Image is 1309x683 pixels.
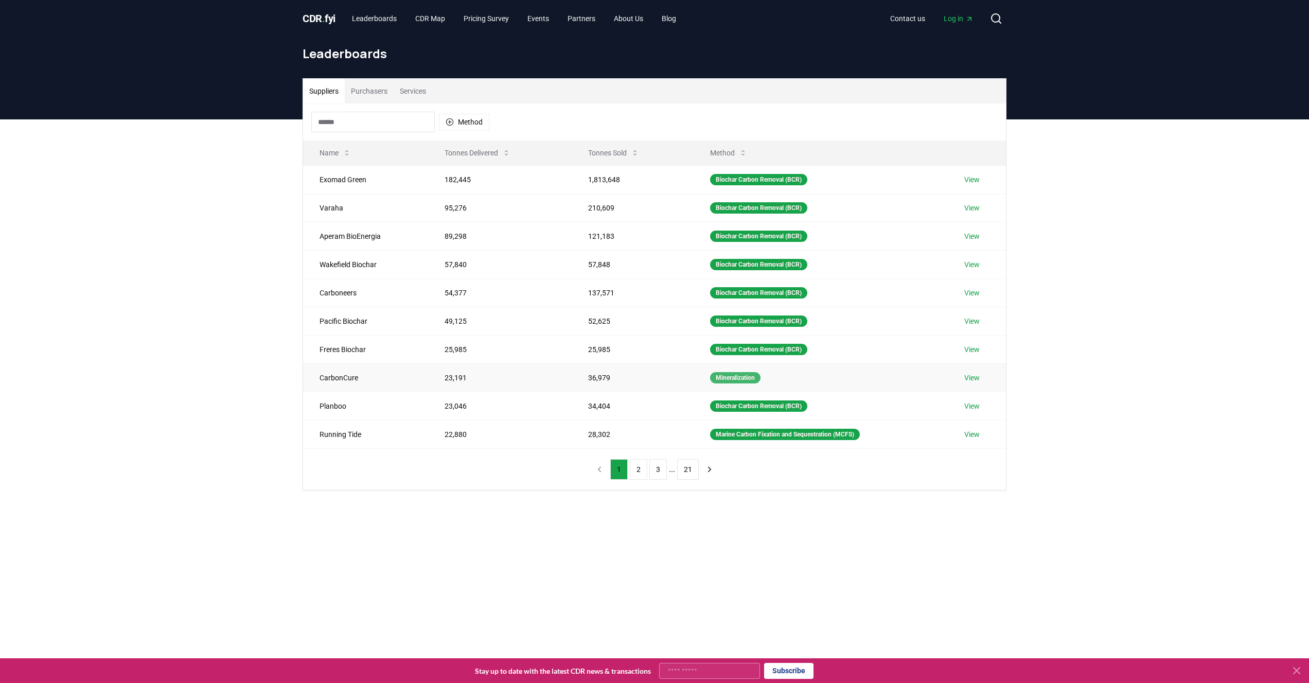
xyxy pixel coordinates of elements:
[572,250,694,278] td: 57,848
[436,143,519,163] button: Tonnes Delivered
[428,392,572,420] td: 23,046
[428,420,572,448] td: 22,880
[710,259,807,270] div: Biochar Carbon Removal (BCR)
[964,174,980,185] a: View
[610,459,628,480] button: 1
[606,9,651,28] a: About Us
[344,9,405,28] a: Leaderboards
[572,194,694,222] td: 210,609
[935,9,982,28] a: Log in
[572,363,694,392] td: 36,979
[303,194,428,222] td: Varaha
[303,307,428,335] td: Pacific Biochar
[702,143,755,163] button: Method
[882,9,982,28] nav: Main
[572,392,694,420] td: 34,404
[303,420,428,448] td: Running Tide
[710,231,807,242] div: Biochar Carbon Removal (BCR)
[701,459,718,480] button: next page
[519,9,557,28] a: Events
[303,363,428,392] td: CarbonCure
[710,344,807,355] div: Biochar Carbon Removal (BCR)
[710,316,807,327] div: Biochar Carbon Removal (BCR)
[572,222,694,250] td: 121,183
[322,12,325,25] span: .
[428,278,572,307] td: 54,377
[882,9,933,28] a: Contact us
[428,335,572,363] td: 25,985
[303,222,428,250] td: Aperam BioEnergia
[407,9,453,28] a: CDR Map
[428,363,572,392] td: 23,191
[630,459,647,480] button: 2
[428,165,572,194] td: 182,445
[572,420,694,448] td: 28,302
[303,12,335,25] span: CDR fyi
[559,9,604,28] a: Partners
[572,278,694,307] td: 137,571
[572,335,694,363] td: 25,985
[394,79,432,103] button: Services
[944,13,974,24] span: Log in
[649,459,667,480] button: 3
[710,429,860,440] div: Marine Carbon Fixation and Sequestration (MCFS)
[428,222,572,250] td: 89,298
[710,174,807,185] div: Biochar Carbon Removal (BCR)
[303,45,1006,62] h1: Leaderboards
[311,143,359,163] button: Name
[710,202,807,214] div: Biochar Carbon Removal (BCR)
[669,463,675,476] li: ...
[428,307,572,335] td: 49,125
[653,9,684,28] a: Blog
[303,250,428,278] td: Wakefield Biochar
[710,372,760,383] div: Mineralization
[303,278,428,307] td: Carboneers
[303,11,335,26] a: CDR.fyi
[964,316,980,326] a: View
[303,335,428,363] td: Freres Biochar
[964,344,980,355] a: View
[345,79,394,103] button: Purchasers
[964,203,980,213] a: View
[428,250,572,278] td: 57,840
[303,79,345,103] button: Suppliers
[964,373,980,383] a: View
[572,307,694,335] td: 52,625
[455,9,517,28] a: Pricing Survey
[572,165,694,194] td: 1,813,648
[677,459,699,480] button: 21
[710,287,807,299] div: Biochar Carbon Removal (BCR)
[710,400,807,412] div: Biochar Carbon Removal (BCR)
[439,114,489,130] button: Method
[964,288,980,298] a: View
[964,401,980,411] a: View
[428,194,572,222] td: 95,276
[303,165,428,194] td: Exomad Green
[964,231,980,241] a: View
[303,392,428,420] td: Planboo
[580,143,647,163] button: Tonnes Sold
[964,259,980,270] a: View
[964,429,980,440] a: View
[344,9,684,28] nav: Main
